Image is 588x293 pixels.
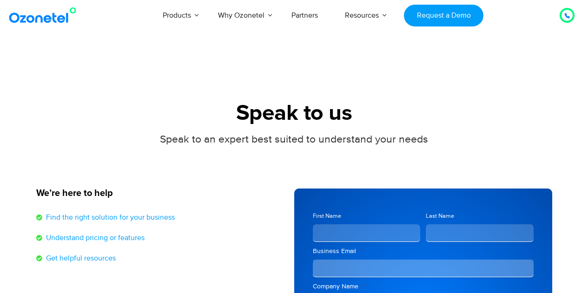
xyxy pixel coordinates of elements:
span: Get helpful resources [44,253,116,264]
label: Last Name [426,212,534,221]
h1: Speak to us [36,101,552,126]
a: Request a Demo [404,5,483,26]
label: First Name [313,212,421,221]
span: Find the right solution for your business [44,212,175,223]
span: Speak to an expert best suited to understand your needs [160,133,428,146]
h5: We’re here to help [36,189,285,198]
label: Business Email [313,247,534,256]
span: Understand pricing or features [44,232,145,243]
label: Company Name [313,282,534,291]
